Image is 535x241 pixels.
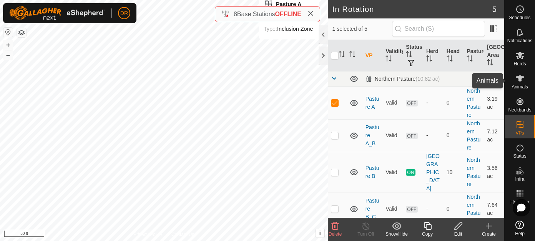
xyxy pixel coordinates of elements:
td: 0 [444,86,464,119]
th: [GEOGRAPHIC_DATA] Area [484,40,504,71]
th: Herd [423,40,444,71]
div: [GEOGRAPHIC_DATA] [426,152,440,193]
button: i [316,229,324,238]
th: Validity [382,40,403,71]
button: – [3,50,13,60]
a: Pasture A_B [366,124,379,146]
p-sorticon: Activate to sort [426,57,432,63]
span: ON [406,169,415,176]
span: DR [120,9,128,17]
div: - [426,131,440,140]
td: Valid [382,152,403,193]
a: Pasture B_C [366,198,379,220]
span: 1 selected of 5 [332,25,392,33]
div: - [426,99,440,107]
button: Map Layers [17,28,26,37]
img: Gallagher Logo [9,6,105,20]
span: Base Stations [237,11,275,17]
span: OFFLINE [275,11,301,17]
span: Notifications [507,38,532,43]
td: Valid [382,86,403,119]
input: Search (S) [392,21,485,37]
a: Northern Pasture [467,194,480,224]
div: Northern Pasture [366,76,440,82]
p-sorticon: Activate to sort [406,52,412,58]
div: Create [474,231,504,238]
div: - [426,205,440,213]
span: Heatmap [510,200,529,204]
div: Inclusion Zone [264,24,313,33]
h2: In Rotation [332,5,492,14]
div: Turn Off [351,231,381,238]
span: (10.82 ac) [415,76,440,82]
td: 7.12 ac [484,119,504,152]
td: 7.64 ac [484,193,504,225]
td: 0 [444,193,464,225]
p-sorticon: Activate to sort [349,52,356,58]
span: Neckbands [508,108,531,112]
span: Schedules [509,15,530,20]
span: VPs [515,131,524,135]
span: Infra [515,177,524,181]
button: Reset Map [3,28,13,37]
td: 3.19 ac [484,86,504,119]
td: 0 [444,119,464,152]
span: Delete [329,231,342,237]
a: Privacy Policy [133,231,162,238]
a: Pasture A [366,96,379,110]
div: Edit [443,231,474,238]
p-sorticon: Activate to sort [385,57,392,63]
span: OFF [406,133,417,139]
a: Pasture B [366,165,379,179]
span: Help [515,231,525,236]
a: Northern Pasture [467,157,480,187]
span: Status [513,154,526,158]
button: + [3,40,13,50]
p-sorticon: Activate to sort [447,57,453,63]
td: 10 [444,152,464,193]
span: 8 [234,11,237,17]
span: Herds [513,61,526,66]
p-sorticon: Activate to sort [487,60,493,66]
td: 3.56 ac [484,152,504,193]
a: Northern Pasture [467,88,480,118]
td: Valid [382,119,403,152]
label: Type: [264,26,277,32]
a: Help [505,218,535,239]
td: Valid [382,193,403,225]
th: Head [444,40,464,71]
p-sorticon: Activate to sort [339,52,345,58]
th: Status [403,40,423,71]
span: i [319,230,321,236]
div: Copy [412,231,443,238]
span: Animals [512,85,528,89]
span: 5 [492,3,497,15]
a: Northern Pasture [467,120,480,151]
th: Pasture [464,40,484,71]
div: Show/Hide [381,231,412,238]
span: OFF [406,100,417,106]
a: Contact Us [171,231,194,238]
th: VP [362,40,383,71]
span: OFF [406,206,417,213]
p-sorticon: Activate to sort [467,57,473,63]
